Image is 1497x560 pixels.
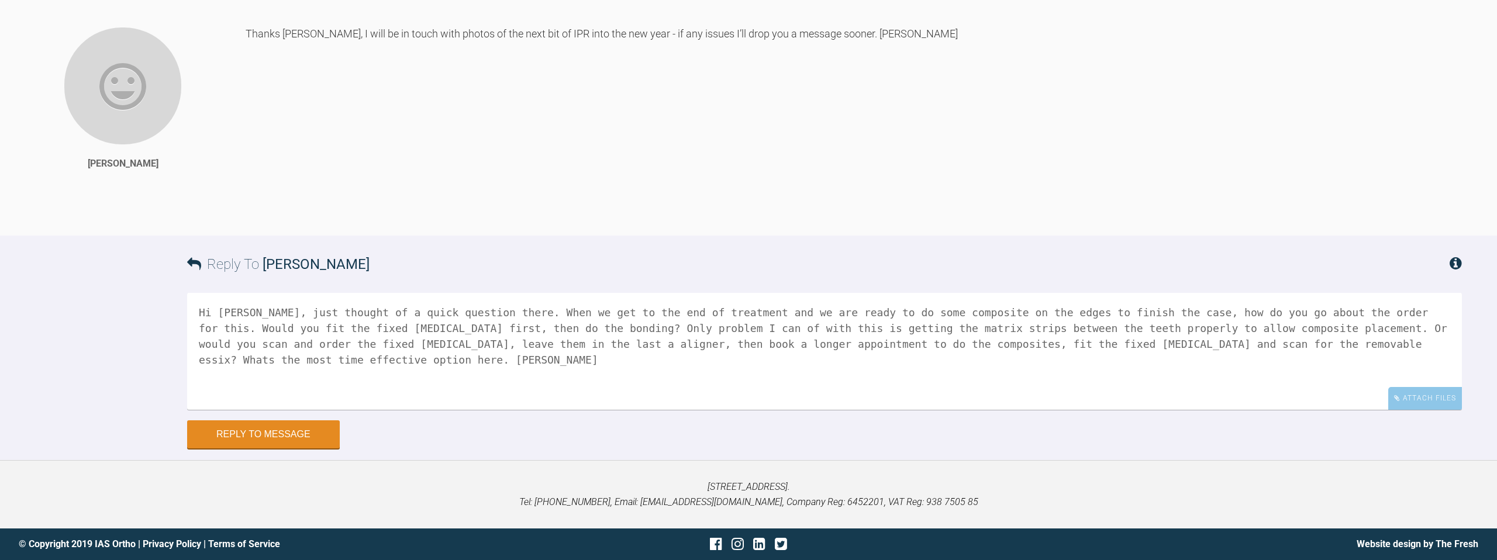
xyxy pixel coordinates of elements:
[19,479,1478,509] p: [STREET_ADDRESS]. Tel: [PHONE_NUMBER], Email: [EMAIL_ADDRESS][DOMAIN_NAME], Company Reg: 6452201,...
[88,156,158,171] div: [PERSON_NAME]
[187,420,340,448] button: Reply to Message
[143,538,201,549] a: Privacy Policy
[1357,538,1478,549] a: Website design by The Fresh
[63,26,182,146] img: Andrew El-Miligy
[19,537,505,552] div: © Copyright 2019 IAS Ortho | |
[208,538,280,549] a: Terms of Service
[187,293,1462,410] textarea: Hi [PERSON_NAME], just thought of a quick question there. When we get to the end of treatment and...
[187,253,370,275] h3: Reply To
[263,256,370,272] span: [PERSON_NAME]
[1388,387,1462,410] div: Attach Files
[246,26,1462,218] div: Thanks [PERSON_NAME], I will be in touch with photos of the next bit of IPR into the new year - i...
